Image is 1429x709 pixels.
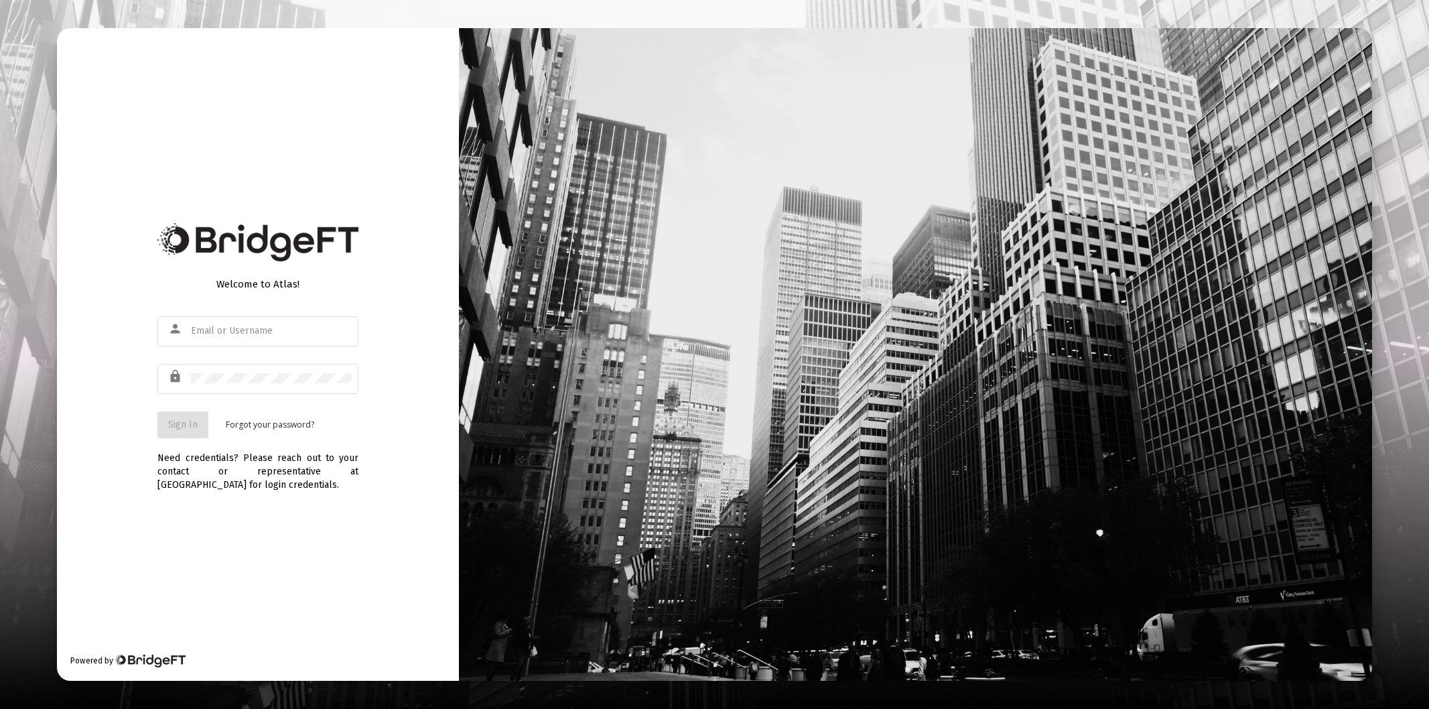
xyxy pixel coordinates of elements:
[226,418,314,432] a: Forgot your password?
[70,654,185,667] div: Powered by
[157,411,208,438] button: Sign In
[191,326,352,336] input: Email or Username
[157,438,358,492] div: Need credentials? Please reach out to your contact or representative at [GEOGRAPHIC_DATA] for log...
[168,369,184,385] mat-icon: lock
[157,277,358,291] div: Welcome to Atlas!
[115,654,185,667] img: Bridge Financial Technology Logo
[168,321,184,337] mat-icon: person
[157,223,358,261] img: Bridge Financial Technology Logo
[168,419,198,430] span: Sign In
